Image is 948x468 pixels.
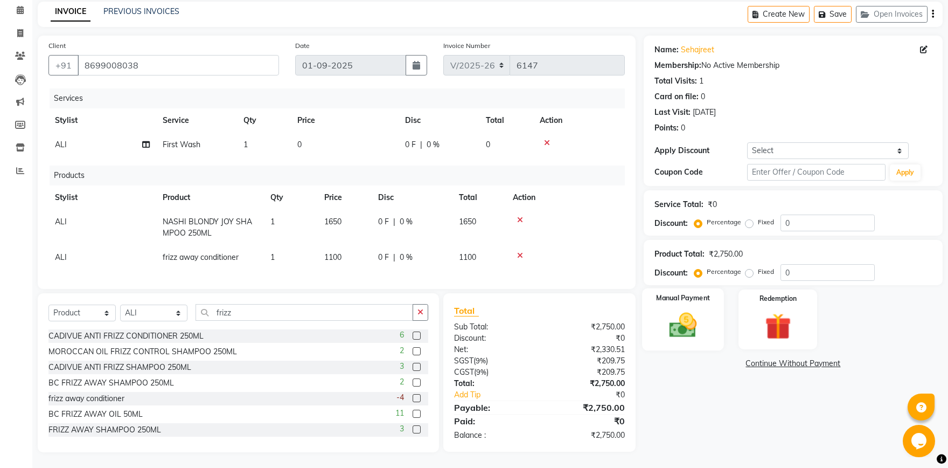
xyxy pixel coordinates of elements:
div: Discount: [654,267,688,279]
div: Products [50,166,633,185]
div: 0 [681,122,685,134]
span: 1 [243,140,248,149]
span: | [393,252,395,263]
th: Total [479,108,533,133]
span: 0 [486,140,490,149]
div: MOROCCAN OIL FRIZZ CONTROL SHAMPOO 250ML [48,346,237,357]
div: ₹0 [708,199,717,210]
button: +91 [48,55,79,75]
div: ₹2,750.00 [709,249,743,260]
label: Manual Payment [656,293,710,303]
div: Service Total: [654,199,703,210]
div: Coupon Code [654,167,747,178]
span: ALI [55,252,67,262]
div: ₹0 [539,333,633,344]
div: ₹2,750.00 [539,430,633,441]
button: Apply [890,164,921,181]
div: ₹2,330.51 [539,344,633,355]
div: Card on file: [654,91,699,102]
span: 0 % [427,139,440,150]
span: | [393,216,395,228]
th: Price [318,185,372,210]
span: 1 [270,217,275,226]
div: Name: [654,44,679,56]
th: Total [452,185,506,210]
span: SGST [454,356,473,366]
span: 9% [476,356,486,365]
span: ALI [55,217,67,226]
a: PREVIOUS INVOICES [103,6,179,16]
div: FRIZZ AWAY SHAMPOO 250ML [48,424,161,436]
span: 1100 [459,252,476,262]
div: Sub Total: [446,321,540,333]
span: 0 F [378,252,389,263]
span: frizz away conditioner [163,252,239,262]
span: 1650 [459,217,476,226]
div: Paid: [446,415,540,428]
div: Services [50,88,633,108]
a: Sehajreet [681,44,714,56]
div: Balance : [446,430,540,441]
th: Product [156,185,264,210]
div: ₹2,750.00 [539,378,633,389]
span: 2 [400,376,404,388]
span: | [420,139,422,150]
button: Save [814,6,852,23]
span: CGST [454,367,474,377]
div: Last Visit: [654,107,691,118]
div: 1 [699,75,703,87]
input: Search or Scan [196,304,413,321]
span: NASHI BLONDY JOY SHAMPOO 250ML [163,217,252,238]
div: ( ) [446,355,540,367]
span: 0 F [405,139,416,150]
div: Membership: [654,60,701,71]
span: 0 % [400,216,413,228]
div: frizz away conditioner [48,393,124,404]
div: Total: [446,378,540,389]
div: Discount: [446,333,540,344]
div: Points: [654,122,679,134]
label: Client [48,41,66,51]
button: Create New [748,6,810,23]
label: Percentage [707,217,741,227]
span: 3 [400,361,404,372]
div: No Active Membership [654,60,932,71]
th: Qty [264,185,318,210]
div: ₹0 [555,389,633,401]
span: 1 [270,252,275,262]
div: BC FRIZZ AWAY SHAMPOO 250ML [48,377,174,389]
img: _cash.svg [661,309,706,341]
div: Net: [446,344,540,355]
th: Stylist [48,185,156,210]
th: Action [506,185,625,210]
span: 2 [400,345,404,356]
div: ₹209.75 [539,355,633,367]
label: Fixed [758,217,774,227]
a: INVOICE [51,2,90,22]
div: ₹209.75 [539,367,633,378]
span: -4 [396,392,404,403]
span: 3 [400,423,404,435]
div: [DATE] [693,107,716,118]
th: Qty [237,108,291,133]
div: Total Visits: [654,75,697,87]
a: Add Tip [446,389,555,401]
th: Disc [399,108,479,133]
input: Enter Offer / Coupon Code [747,164,886,181]
span: 0 [297,140,302,149]
div: Product Total: [654,249,705,260]
span: 1100 [324,252,341,262]
label: Invoice Number [443,41,490,51]
img: _gift.svg [757,310,800,343]
div: Payable: [446,401,540,414]
span: 11 [395,408,404,419]
span: ALI [55,140,67,149]
span: 6 [400,329,404,341]
iframe: chat widget [903,425,937,457]
div: Discount: [654,218,688,229]
span: 9% [476,368,486,376]
button: Open Invoices [856,6,928,23]
label: Redemption [759,294,797,304]
label: Percentage [707,267,741,277]
label: Fixed [758,267,774,277]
